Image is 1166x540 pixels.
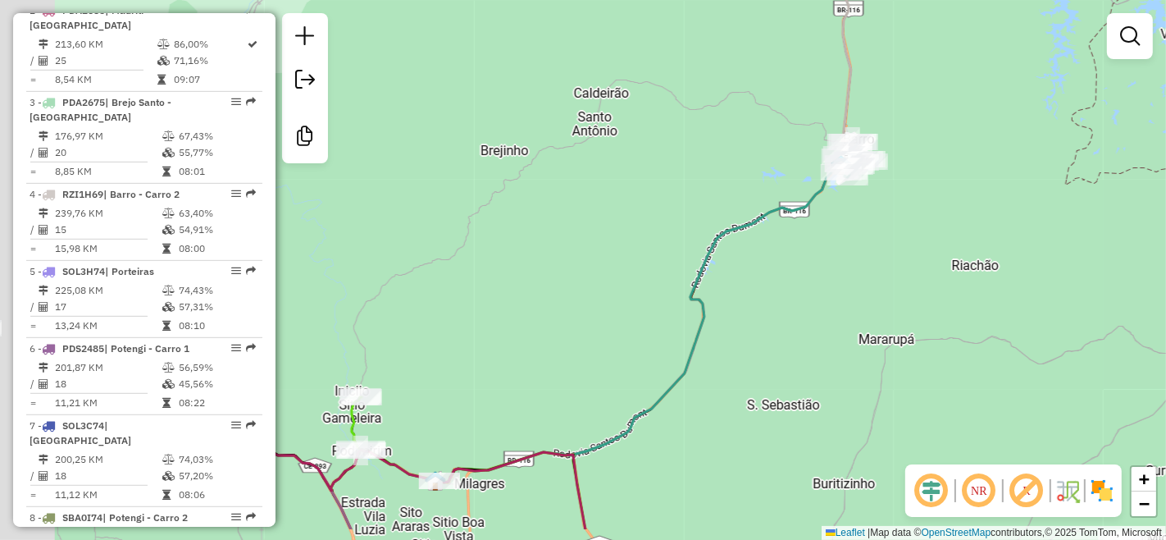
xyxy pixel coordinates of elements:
[39,148,48,158] i: Total de Atividades
[289,120,321,157] a: Criar modelo
[62,265,105,277] span: SOL3H74
[30,265,154,277] span: 5 -
[178,395,256,411] td: 08:22
[231,189,241,199] em: Opções
[173,36,247,53] td: 86,00%
[30,487,38,503] td: =
[54,128,162,144] td: 176,97 KM
[162,286,175,295] i: % de utilização do peso
[173,71,247,88] td: 09:07
[62,188,103,200] span: RZI1H69
[39,363,48,373] i: Distância Total
[246,189,256,199] em: Rota exportada
[178,205,256,222] td: 63,40%
[289,20,321,57] a: Nova sessão e pesquisa
[178,299,256,315] td: 57,31%
[173,53,247,69] td: 71,16%
[231,420,241,430] em: Opções
[39,208,48,218] i: Distância Total
[39,379,48,389] i: Total de Atividades
[178,163,256,180] td: 08:01
[54,282,162,299] td: 225,08 KM
[54,395,162,411] td: 11,21 KM
[30,318,38,334] td: =
[157,75,166,85] i: Tempo total em rota
[162,302,175,312] i: % de utilização da cubagem
[289,63,321,100] a: Exportar sessão
[30,419,131,446] span: 7 -
[831,154,852,176] img: PA BARRO
[162,321,171,331] i: Tempo total em rota
[178,318,256,334] td: 08:10
[54,71,157,88] td: 8,54 KM
[54,487,162,503] td: 11,12 KM
[822,526,1166,540] div: Map data © contributors,© 2025 TomTom, Microsoft
[425,470,446,492] img: PA MILAGRES
[246,97,256,107] em: Rota exportada
[30,163,38,180] td: =
[162,244,171,254] i: Tempo total em rota
[39,225,48,235] i: Total de Atividades
[54,468,162,484] td: 18
[959,471,999,510] span: Ocultar NR
[1007,471,1046,510] span: Exibir rótulo
[30,240,38,257] td: =
[1089,478,1115,504] img: Exibir/Ocultar setores
[62,342,104,355] span: PDS2485
[1132,492,1156,516] a: Zoom out
[62,96,105,108] span: PDA2675
[868,527,870,538] span: |
[30,342,189,355] span: 6 -
[102,511,188,524] span: | Potengi - Carro 2
[912,471,951,510] span: Ocultar deslocamento
[30,222,38,238] td: /
[246,420,256,430] em: Rota exportada
[231,512,241,522] em: Opções
[39,455,48,464] i: Distância Total
[54,163,162,180] td: 8,85 KM
[162,225,175,235] i: % de utilização da cubagem
[54,299,162,315] td: 17
[62,419,104,432] span: SOL3C74
[54,36,157,53] td: 213,60 KM
[39,302,48,312] i: Total de Atividades
[178,451,256,468] td: 74,03%
[162,455,175,464] i: % de utilização do peso
[246,512,256,522] em: Rota exportada
[162,471,175,481] i: % de utilização da cubagem
[54,318,162,334] td: 13,24 KM
[178,128,256,144] td: 67,43%
[178,282,256,299] td: 74,43%
[248,39,258,49] i: Rota otimizada
[30,96,171,123] span: 3 -
[162,379,175,389] i: % de utilização da cubagem
[162,398,171,408] i: Tempo total em rota
[54,53,157,69] td: 25
[178,144,256,161] td: 55,77%
[1132,467,1156,492] a: Zoom in
[30,188,180,200] span: 4 -
[246,343,256,353] em: Rota exportada
[54,451,162,468] td: 200,25 KM
[178,240,256,257] td: 08:00
[30,299,38,315] td: /
[157,56,170,66] i: % de utilização da cubagem
[1139,493,1150,514] span: −
[178,487,256,503] td: 08:06
[30,395,38,411] td: =
[30,53,38,69] td: /
[162,490,171,500] i: Tempo total em rota
[54,240,162,257] td: 15,98 KM
[1139,469,1150,489] span: +
[1054,478,1081,504] img: Fluxo de ruas
[54,144,162,161] td: 20
[39,131,48,141] i: Distância Total
[922,527,991,538] a: OpenStreetMap
[62,511,102,524] span: SBA0I74
[231,266,241,276] em: Opções
[178,222,256,238] td: 54,91%
[1114,20,1146,53] a: Exibir filtros
[39,286,48,295] i: Distância Total
[178,359,256,376] td: 56,59%
[162,148,175,158] i: % de utilização da cubagem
